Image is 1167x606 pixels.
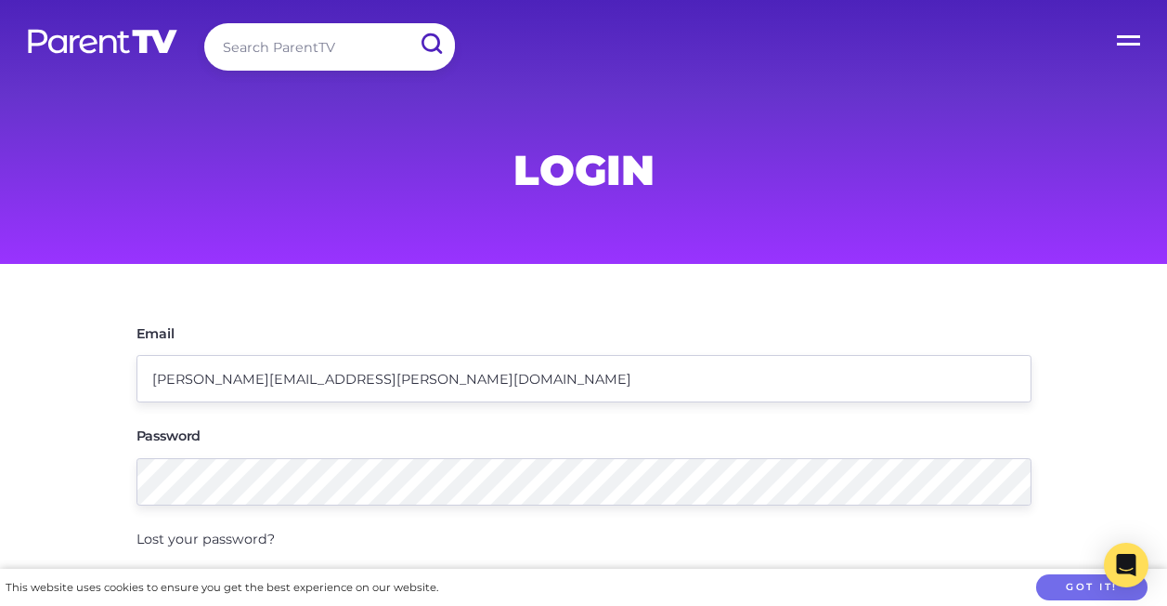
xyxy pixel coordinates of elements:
[136,327,175,340] label: Email
[26,28,179,55] img: parenttv-logo-white.4c85aaf.svg
[204,23,455,71] input: Search ParentTV
[136,151,1031,189] h1: Login
[6,578,438,598] div: This website uses cookies to ensure you get the best experience on our website.
[136,429,201,442] label: Password
[136,531,275,547] a: Lost your password?
[1104,543,1148,587] div: Open Intercom Messenger
[407,23,455,65] input: Submit
[1036,574,1148,601] button: Got it!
